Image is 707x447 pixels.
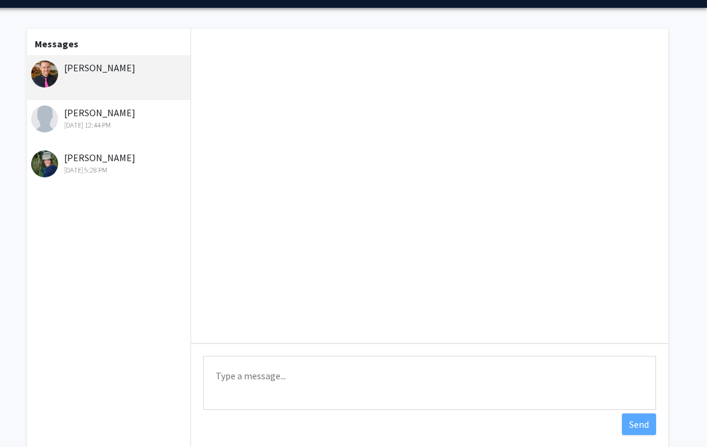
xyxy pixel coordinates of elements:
button: Send [622,413,656,435]
div: [PERSON_NAME] [31,150,188,176]
img: Alisia Sullivan [31,105,58,132]
div: [DATE] 12:44 PM [31,120,188,131]
img: Sybil Gotsch [31,150,58,177]
img: Corey Hawes [31,61,58,87]
textarea: Message [203,356,656,410]
iframe: Chat [9,393,51,438]
div: [PERSON_NAME] [31,105,188,131]
div: [DATE] 5:28 PM [31,165,188,176]
b: Messages [35,38,78,50]
div: [PERSON_NAME] [31,61,188,75]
